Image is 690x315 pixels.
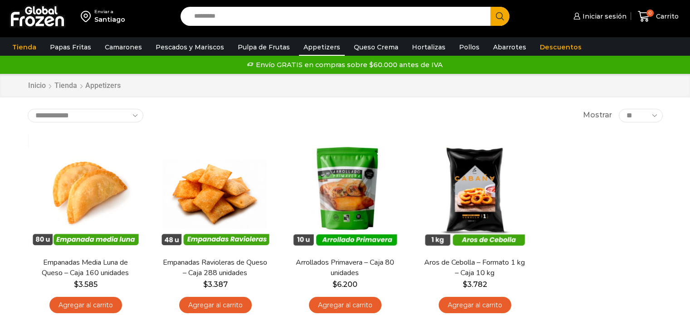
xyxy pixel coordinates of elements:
span: Mostrar [583,110,612,121]
a: Queso Crema [349,39,403,56]
a: Arrollados Primavera – Caja 80 unidades [293,257,397,278]
a: Abarrotes [489,39,531,56]
button: Search button [490,7,509,26]
div: Santiago [94,15,125,24]
span: Carrito [654,12,679,21]
a: Agregar al carrito: “Empanadas Ravioleras de Queso - Caja 288 unidades” [179,297,252,314]
div: Enviar a [94,9,125,15]
a: Pollos [455,39,484,56]
a: Agregar al carrito: “Aros de Cebolla - Formato 1 kg - Caja 10 kg” [439,297,511,314]
span: $ [333,280,337,289]
a: Agregar al carrito: “Arrollados Primavera - Caja 80 unidades” [309,297,382,314]
span: $ [74,280,78,289]
a: Pulpa de Frutas [233,39,294,56]
bdi: 3.782 [463,280,487,289]
a: Papas Fritas [45,39,96,56]
h1: Appetizers [85,81,121,90]
a: Empanadas Ravioleras de Queso – Caja 288 unidades [163,257,267,278]
a: Inicio [28,81,46,91]
a: Agregar al carrito: “Empanadas Media Luna de Queso - Caja 160 unidades” [49,297,122,314]
span: Iniciar sesión [580,12,626,21]
a: 0 Carrito [636,6,681,27]
a: Iniciar sesión [571,7,626,25]
span: $ [463,280,467,289]
span: $ [203,280,208,289]
a: Aros de Cebolla – Formato 1 kg – Caja 10 kg [422,257,527,278]
a: Hortalizas [407,39,450,56]
a: Pescados y Mariscos [151,39,229,56]
bdi: 3.585 [74,280,98,289]
a: Empanadas Media Luna de Queso – Caja 160 unidades [33,257,137,278]
a: Tienda [8,39,41,56]
a: Tienda [54,81,78,91]
bdi: 3.387 [203,280,228,289]
select: Pedido de la tienda [28,109,143,122]
a: Appetizers [299,39,345,56]
nav: Breadcrumb [28,81,121,91]
img: address-field-icon.svg [81,9,94,24]
a: Descuentos [535,39,586,56]
bdi: 6.200 [333,280,357,289]
a: Camarones [100,39,147,56]
span: 0 [646,10,654,17]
